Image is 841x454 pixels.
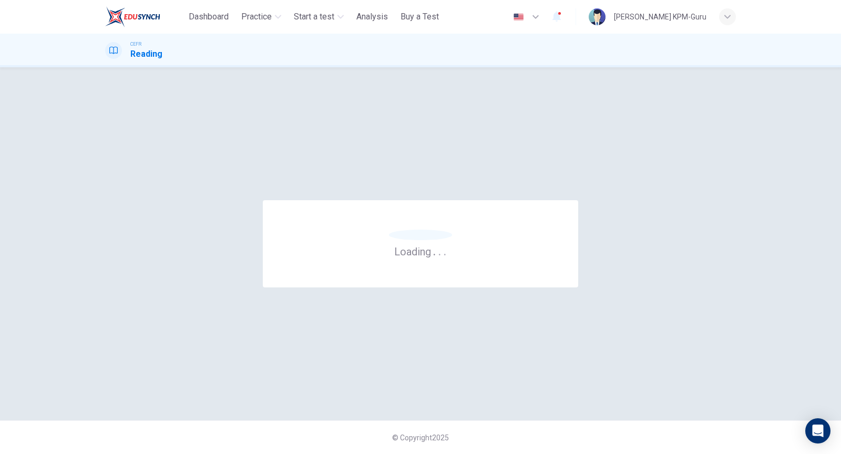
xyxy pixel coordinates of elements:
[356,11,388,23] span: Analysis
[294,11,334,23] span: Start a test
[352,7,392,26] button: Analysis
[443,242,447,259] h6: .
[396,7,443,26] button: Buy a Test
[189,11,229,23] span: Dashboard
[438,242,442,259] h6: .
[512,13,525,21] img: en
[805,418,830,443] div: Open Intercom Messenger
[290,7,348,26] button: Start a test
[589,8,606,25] img: Profile picture
[237,7,285,26] button: Practice
[184,7,233,26] button: Dashboard
[392,434,449,442] span: © Copyright 2025
[130,40,141,48] span: CEFR
[105,6,160,27] img: ELTC logo
[433,242,436,259] h6: .
[105,6,184,27] a: ELTC logo
[241,11,272,23] span: Practice
[614,11,706,23] div: [PERSON_NAME] KPM-Guru
[394,244,447,258] h6: Loading
[130,48,162,60] h1: Reading
[401,11,439,23] span: Buy a Test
